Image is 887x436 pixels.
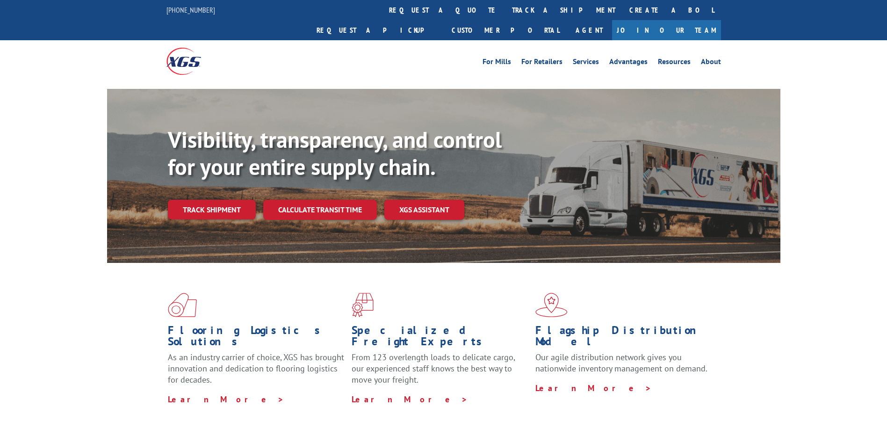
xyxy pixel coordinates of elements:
a: About [701,58,721,68]
img: xgs-icon-focused-on-flooring-red [352,293,374,317]
a: XGS ASSISTANT [384,200,464,220]
span: As an industry carrier of choice, XGS has brought innovation and dedication to flooring logistics... [168,352,344,385]
a: For Retailers [521,58,562,68]
a: Resources [658,58,691,68]
img: xgs-icon-total-supply-chain-intelligence-red [168,293,197,317]
h1: Specialized Freight Experts [352,325,528,352]
a: Learn More > [352,394,468,405]
h1: Flooring Logistics Solutions [168,325,345,352]
a: Learn More > [168,394,284,405]
a: Services [573,58,599,68]
a: Calculate transit time [263,200,377,220]
a: [PHONE_NUMBER] [166,5,215,15]
b: Visibility, transparency, and control for your entire supply chain. [168,125,502,181]
a: Join Our Team [612,20,721,40]
a: Agent [566,20,612,40]
a: Track shipment [168,200,256,219]
a: Learn More > [535,383,652,393]
img: xgs-icon-flagship-distribution-model-red [535,293,568,317]
span: Our agile distribution network gives you nationwide inventory management on demand. [535,352,707,374]
a: Advantages [609,58,648,68]
a: Request a pickup [310,20,445,40]
a: For Mills [483,58,511,68]
p: From 123 overlength loads to delicate cargo, our experienced staff knows the best way to move you... [352,352,528,393]
a: Customer Portal [445,20,566,40]
h1: Flagship Distribution Model [535,325,712,352]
